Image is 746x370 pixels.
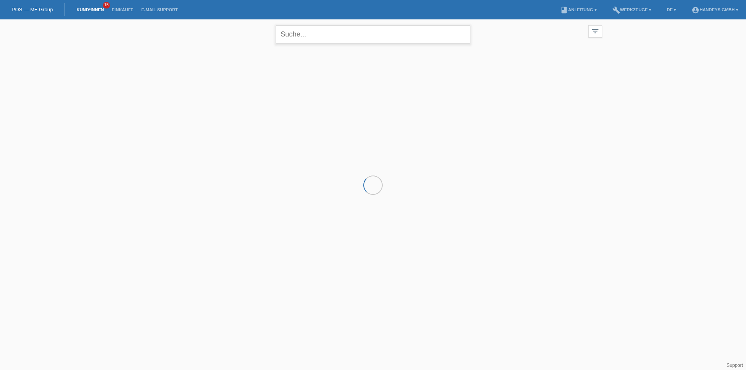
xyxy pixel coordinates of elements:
a: POS — MF Group [12,7,53,12]
a: DE ▾ [663,7,680,12]
a: account_circleHandeys GmbH ▾ [688,7,742,12]
a: Support [727,363,743,368]
input: Suche... [276,25,470,43]
a: E-Mail Support [138,7,182,12]
a: buildWerkzeuge ▾ [608,7,655,12]
i: book [560,6,568,14]
span: 15 [103,2,110,9]
i: account_circle [692,6,699,14]
a: Kund*innen [73,7,108,12]
a: Einkäufe [108,7,137,12]
i: filter_list [591,27,600,35]
a: bookAnleitung ▾ [556,7,600,12]
i: build [612,6,620,14]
